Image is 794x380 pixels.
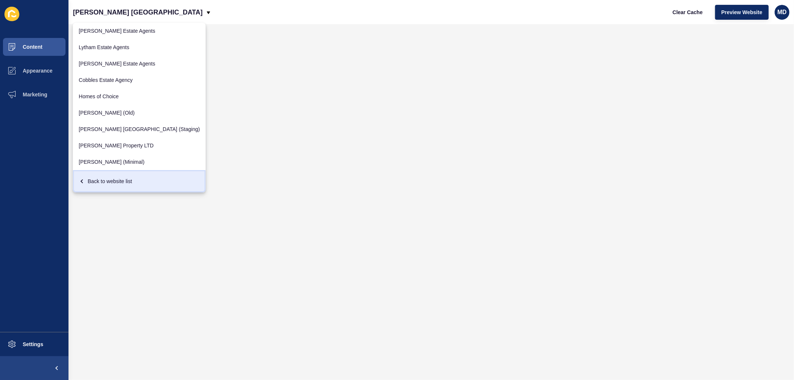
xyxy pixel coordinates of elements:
a: [PERSON_NAME] Estate Agents [73,23,206,39]
a: [PERSON_NAME] [GEOGRAPHIC_DATA] (Staging) [73,121,206,137]
div: Back to website list [79,175,200,188]
span: Preview Website [721,9,762,16]
p: [PERSON_NAME] [GEOGRAPHIC_DATA] [73,3,203,22]
span: Clear Cache [673,9,703,16]
a: [PERSON_NAME] Property LTD [73,137,206,154]
a: [PERSON_NAME] (Minimal) [73,154,206,170]
a: [PERSON_NAME] (Old) [73,105,206,121]
a: Cobbles Estate Agency [73,72,206,88]
button: Preview Website [715,5,769,20]
a: [PERSON_NAME] Estate Agents [73,55,206,72]
a: Lytham Estate Agents [73,39,206,55]
button: Clear Cache [666,5,709,20]
a: Homes of Choice [73,88,206,105]
span: MD [778,9,787,16]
